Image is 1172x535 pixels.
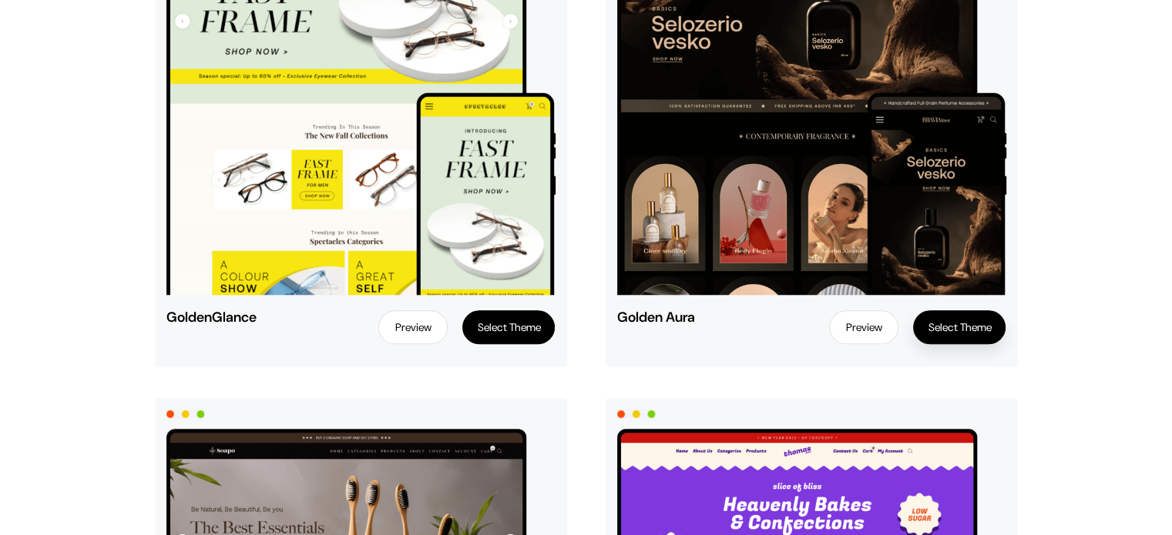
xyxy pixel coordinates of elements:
span: GoldenGlance [166,310,280,324]
a: Preview [829,310,898,344]
button: Select Theme [462,310,555,344]
span: Golden Aura [617,310,731,324]
button: Select Theme [913,310,1006,344]
a: Preview [378,310,448,344]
